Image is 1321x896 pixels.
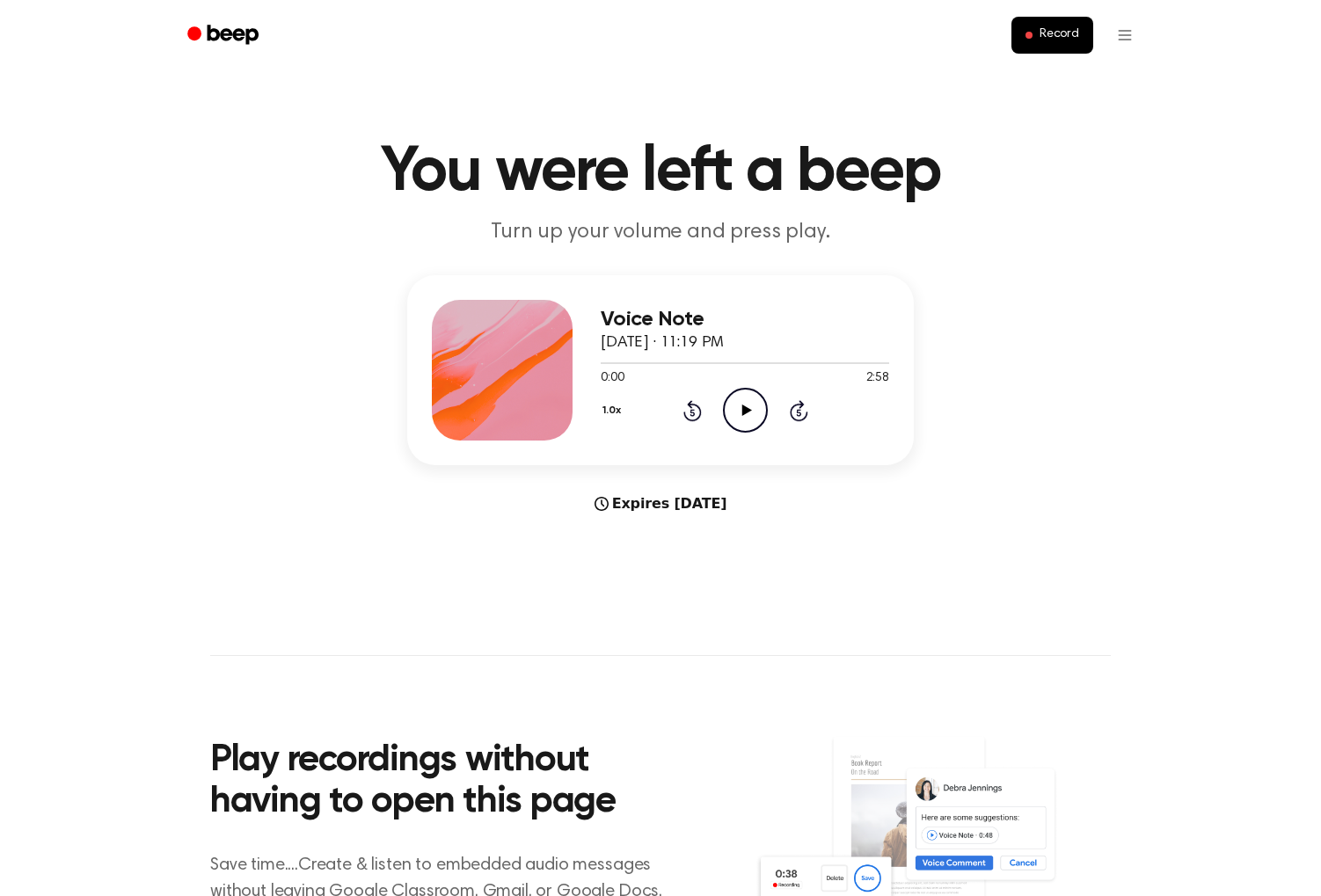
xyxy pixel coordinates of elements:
[1104,14,1146,56] button: Open menu
[210,141,1111,204] h1: You were left a beep
[601,335,724,351] span: [DATE] · 11:19 PM
[407,493,914,514] div: Expires [DATE]
[601,308,889,331] h3: Voice Note
[866,369,889,388] span: 2:58
[210,740,684,824] h2: Play recordings without having to open this page
[323,218,998,247] p: Turn up your volume and press play.
[175,18,274,53] a: Beep
[601,396,627,426] button: 1.0x
[1040,27,1079,43] span: Record
[601,369,624,388] span: 0:00
[1011,17,1093,54] button: Record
